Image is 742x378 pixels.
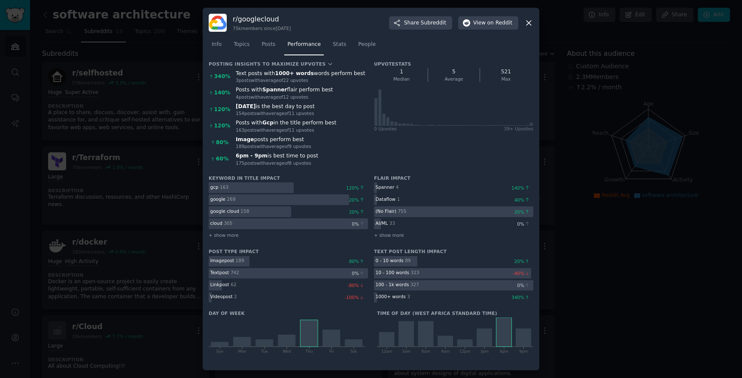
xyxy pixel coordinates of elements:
a: Performance [284,38,324,55]
span: Subreddit [421,19,446,27]
div: 0 Upvote s [374,126,397,132]
div: -40 % [513,270,533,276]
a: Stats [330,38,349,55]
a: Info [209,38,225,55]
tspan: 9pm [519,350,528,354]
div: google cloud [210,208,239,214]
div: 2 [234,293,237,299]
div: 33 [389,220,395,226]
tspan: Tue [261,350,268,354]
div: Average [431,76,477,82]
div: Posts with in the title perform best [236,119,368,127]
div: 5 [431,68,477,76]
span: Stats [333,41,346,48]
div: 0 % [352,221,368,227]
h3: Upvote Stats [374,61,411,67]
div: Median [379,76,425,82]
tspan: 6am [422,350,430,354]
div: (No Flair) [376,208,396,214]
div: posts perform best [236,136,368,144]
div: 0 % [517,221,533,227]
div: 3 [407,293,410,299]
tspan: Wed [283,350,291,354]
button: Upvotes [301,61,333,67]
tspan: 9am [441,350,450,354]
h3: Text Post Length Impact [374,248,533,254]
div: 154 post s with average of 11 upvote s [236,110,368,116]
div: Text post [210,269,229,275]
div: 3 post s with average of 22 upvote s [236,77,368,83]
div: 175 post s with average of 8 upvote s [236,160,368,166]
b: 1000+ words [275,70,313,76]
div: 62 [231,281,236,287]
b: Spanner [262,87,287,93]
div: is best time to post [236,152,368,160]
b: Image [236,136,254,142]
div: 755 [398,208,406,214]
h3: Time of day ( West Africa Standard Time ) [377,310,533,316]
div: -100 % [344,294,368,300]
span: View [473,19,512,27]
h3: Flair impact [374,175,533,181]
div: 269 [227,196,236,202]
h3: Post Type Impact [209,248,368,254]
b: Gcp [262,120,274,126]
div: 75k members since [DATE] [233,25,291,31]
div: 20 % [514,258,533,264]
div: Text posts with words perform best [236,70,368,78]
span: People [358,41,376,48]
div: -80 % [347,282,368,288]
div: Posts with flair perform best [236,86,368,94]
div: 89 [405,257,411,263]
div: 305 [224,220,232,226]
div: 20 % [349,209,368,215]
div: 40 % [514,197,533,203]
div: 120 % [214,106,231,114]
tspan: 12pm [459,350,471,354]
div: 4 [396,184,399,190]
tspan: Fri [329,350,334,354]
div: 140 % [214,89,231,97]
tspan: 6pm [500,350,508,354]
span: + show more [209,232,239,238]
div: Posting Insights to maximize [209,61,299,67]
div: 163 [220,184,228,190]
div: 742 [231,269,239,275]
div: 340 % [511,294,533,300]
div: 80 % [349,258,368,264]
div: 189 post s with average of 9 upvote s [236,143,368,149]
span: Posts [262,41,275,48]
span: Share [404,19,446,27]
button: ShareSubreddit [389,16,452,30]
div: 521 [483,68,529,76]
h3: Keyword in title impact [209,175,368,181]
div: google [210,196,226,202]
tspan: 3pm [480,350,489,354]
div: Max [483,76,529,82]
div: 163 post s with average of 11 upvote s [236,127,368,133]
tspan: 12am [381,350,392,354]
div: gcp [210,184,219,190]
div: 1 [379,68,425,76]
tspan: Sun [216,350,223,354]
b: 6pm - 9pm [236,153,268,159]
h3: r/ googlecloud [233,15,291,24]
div: Image post [210,257,234,263]
div: 39+ Upvotes [504,126,533,132]
div: 20 % [514,209,533,215]
div: is the best day to post [236,103,368,111]
span: Info [212,41,222,48]
div: 20 % [349,197,368,203]
div: 60 % [216,155,228,163]
div: Link post [210,281,229,287]
div: 120 % [346,185,368,191]
span: Performance [287,41,321,48]
div: 120 % [214,122,231,130]
div: 80 % [216,139,228,147]
div: 1000+ words [376,293,406,299]
button: Viewon Reddit [458,16,518,30]
div: 323 [411,269,419,275]
a: Topics [231,38,252,55]
tspan: 3am [402,350,411,354]
tspan: Thu [305,350,313,354]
